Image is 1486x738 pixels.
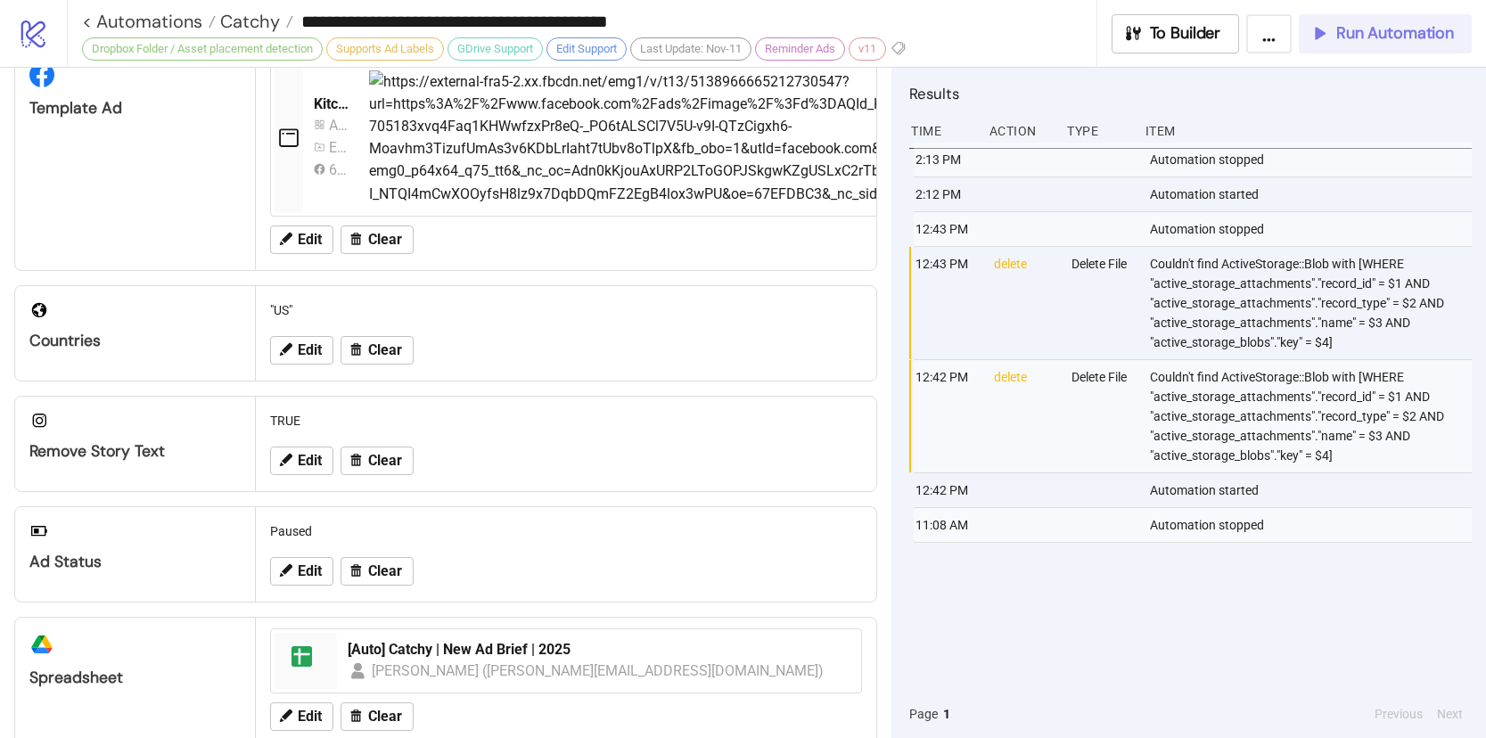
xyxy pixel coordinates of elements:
button: Clear [341,336,414,365]
a: Catchy [216,12,293,30]
div: 12:42 PM [914,473,980,507]
button: ... [1246,14,1292,53]
div: Automation started [1148,177,1476,211]
div: Paused [263,514,869,548]
div: ER | Originals [329,136,348,159]
div: Remove Story Text [29,441,241,462]
div: GDrive Support [447,37,543,61]
span: Clear [368,232,402,248]
div: Automation stopped [1148,212,1476,246]
div: v11 [849,37,886,61]
span: Edit [298,709,322,725]
div: [Auto] Catchy | New Ad Brief | 2025 [348,640,850,660]
div: Last Update: Nov-11 [630,37,751,61]
button: Edit [270,447,333,475]
div: Action [988,114,1054,148]
button: Edit [270,702,333,731]
div: 690011431952271 [329,159,348,181]
div: Automation started [1148,473,1476,507]
div: Automation stopped [1148,508,1476,542]
span: Edit [298,232,322,248]
span: Clear [368,709,402,725]
div: 2:12 PM [914,177,980,211]
div: 12:43 PM [914,212,980,246]
div: 12:42 PM [914,360,980,472]
span: Clear [368,342,402,358]
div: Dropbox Folder / Asset placement detection [82,37,323,61]
div: Countries [29,331,241,351]
a: < Automations [82,12,216,30]
div: Item [1144,114,1472,148]
button: Next [1432,704,1468,724]
div: Edit Support [546,37,627,61]
h2: Results [909,82,1472,105]
button: 1 [938,704,956,724]
span: Edit [298,453,322,469]
img: https://external-fra5-2.xx.fbcdn.net/emg1/v/t13/5138966665212730547?url=https%3A%2F%2Fwww.faceboo... [369,70,1445,205]
div: Supports Ad Labels [326,37,444,61]
div: Delete File [1070,360,1136,472]
button: Edit [270,336,333,365]
button: Previous [1369,704,1428,724]
div: delete [992,247,1058,359]
button: Run Automation [1299,14,1472,53]
div: Reminder Ads [755,37,845,61]
span: To Builder [1150,23,1221,44]
div: Delete File [1070,247,1136,359]
div: 12:43 PM [914,247,980,359]
span: Edit [298,342,322,358]
button: Clear [341,702,414,731]
div: 2:13 PM [914,143,980,176]
div: Couldn't find ActiveStorage::Blob with [WHERE "active_storage_attachments"."record_id" = $1 AND "... [1148,360,1476,472]
div: Template Ad [29,98,241,119]
div: Spreadsheet [29,668,241,688]
div: Type [1065,114,1131,148]
div: [PERSON_NAME] ([PERSON_NAME][EMAIL_ADDRESS][DOMAIN_NAME]) [372,660,825,682]
button: Edit [270,557,333,586]
div: "US" [263,293,869,327]
div: Time [909,114,975,148]
span: Page [909,704,938,724]
span: Run Automation [1336,23,1454,44]
div: Couldn't find ActiveStorage::Blob with [WHERE "active_storage_attachments"."record_id" = $1 AND "... [1148,247,1476,359]
span: Catchy [216,10,280,33]
button: Edit [270,225,333,254]
button: To Builder [1112,14,1240,53]
span: Clear [368,453,402,469]
button: Clear [341,447,414,475]
button: Clear [341,225,414,254]
div: TRUE [263,404,869,438]
div: Automatic 1 [329,114,348,136]
div: Ad Status [29,552,241,572]
div: Kitchn Template [314,94,355,114]
div: Automation stopped [1148,143,1476,176]
button: Clear [341,557,414,586]
span: Clear [368,563,402,579]
div: delete [992,360,1058,472]
span: Edit [298,563,322,579]
div: 11:08 AM [914,508,980,542]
